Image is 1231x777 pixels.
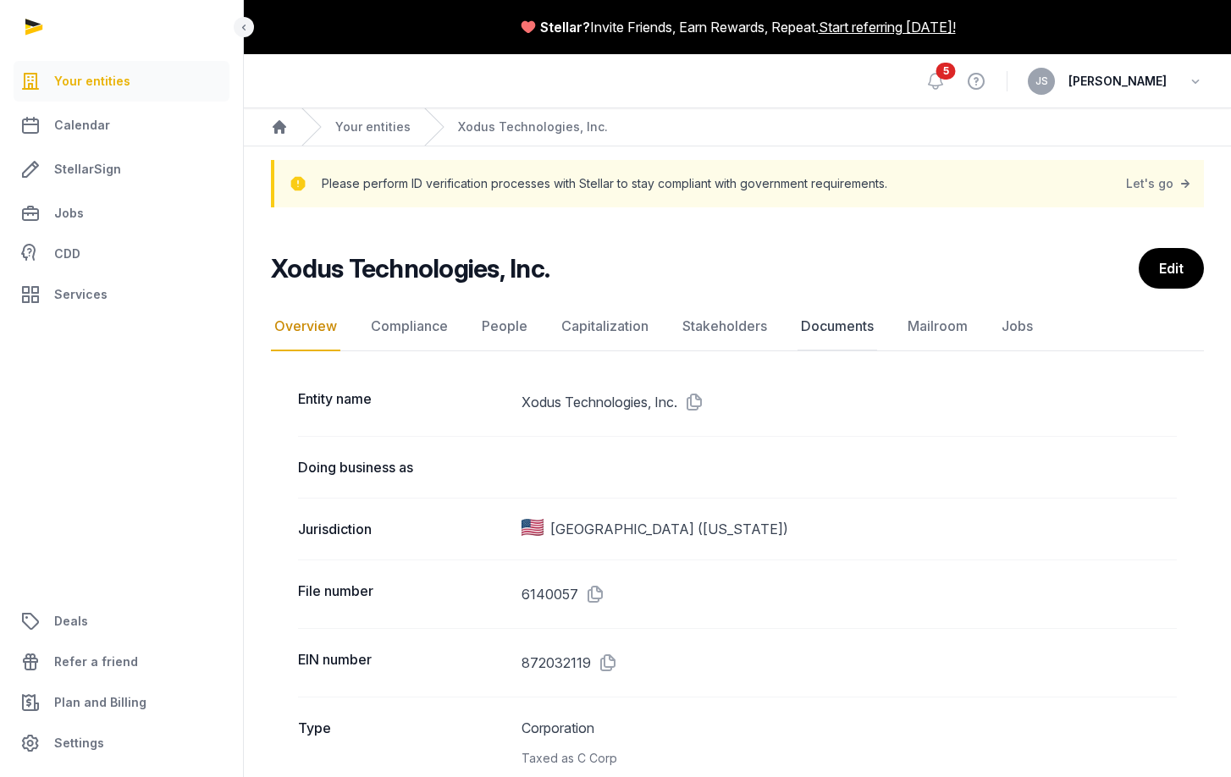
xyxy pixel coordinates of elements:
span: Calendar [54,115,110,135]
a: Refer a friend [14,642,229,682]
span: JS [1035,76,1048,86]
button: JS [1028,68,1055,95]
dt: EIN number [298,649,508,676]
a: Start referring [DATE]! [819,17,956,37]
span: Refer a friend [54,652,138,672]
a: Services [14,274,229,315]
a: Your entities [335,118,411,135]
a: Plan and Billing [14,682,229,723]
dd: Xodus Technologies, Inc. [522,388,1178,416]
dt: Type [298,718,508,769]
a: StellarSign [14,149,229,190]
span: Plan and Billing [54,692,146,713]
span: Deals [54,611,88,631]
a: Your entities [14,61,229,102]
dt: Doing business as [298,457,508,477]
a: Xodus Technologies, Inc. [458,118,608,135]
span: StellarSign [54,159,121,179]
a: Compliance [367,302,451,351]
span: [GEOGRAPHIC_DATA] ([US_STATE]) [550,519,788,539]
a: Capitalization [558,302,652,351]
a: Jobs [998,302,1036,351]
dd: Corporation [522,718,1178,769]
a: Edit [1139,248,1204,289]
span: Settings [54,733,104,753]
a: Mailroom [904,302,971,351]
span: CDD [54,244,80,264]
p: Please perform ID verification processes with Stellar to stay compliant with government requireme... [322,172,887,196]
dd: 6140057 [522,581,1178,608]
a: Jobs [14,193,229,234]
dt: Entity name [298,388,508,416]
span: Jobs [54,203,84,223]
h2: Xodus Technologies, Inc. [271,253,549,284]
a: Deals [14,601,229,642]
a: CDD [14,237,229,271]
dt: File number [298,581,508,608]
span: [PERSON_NAME] [1068,71,1167,91]
div: Taxed as C Corp [522,748,1178,769]
a: Documents [798,302,877,351]
a: Calendar [14,105,229,146]
dd: 872032119 [522,649,1178,676]
span: Your entities [54,71,130,91]
span: 5 [936,63,956,80]
a: Overview [271,302,340,351]
nav: Tabs [271,302,1204,351]
dt: Jurisdiction [298,519,508,539]
iframe: Chat Widget [1146,696,1231,777]
nav: Breadcrumb [244,108,1231,146]
a: Let's go [1126,172,1194,196]
a: Stakeholders [679,302,770,351]
span: Services [54,284,108,305]
span: Stellar? [540,17,590,37]
a: Settings [14,723,229,763]
a: People [478,302,531,351]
